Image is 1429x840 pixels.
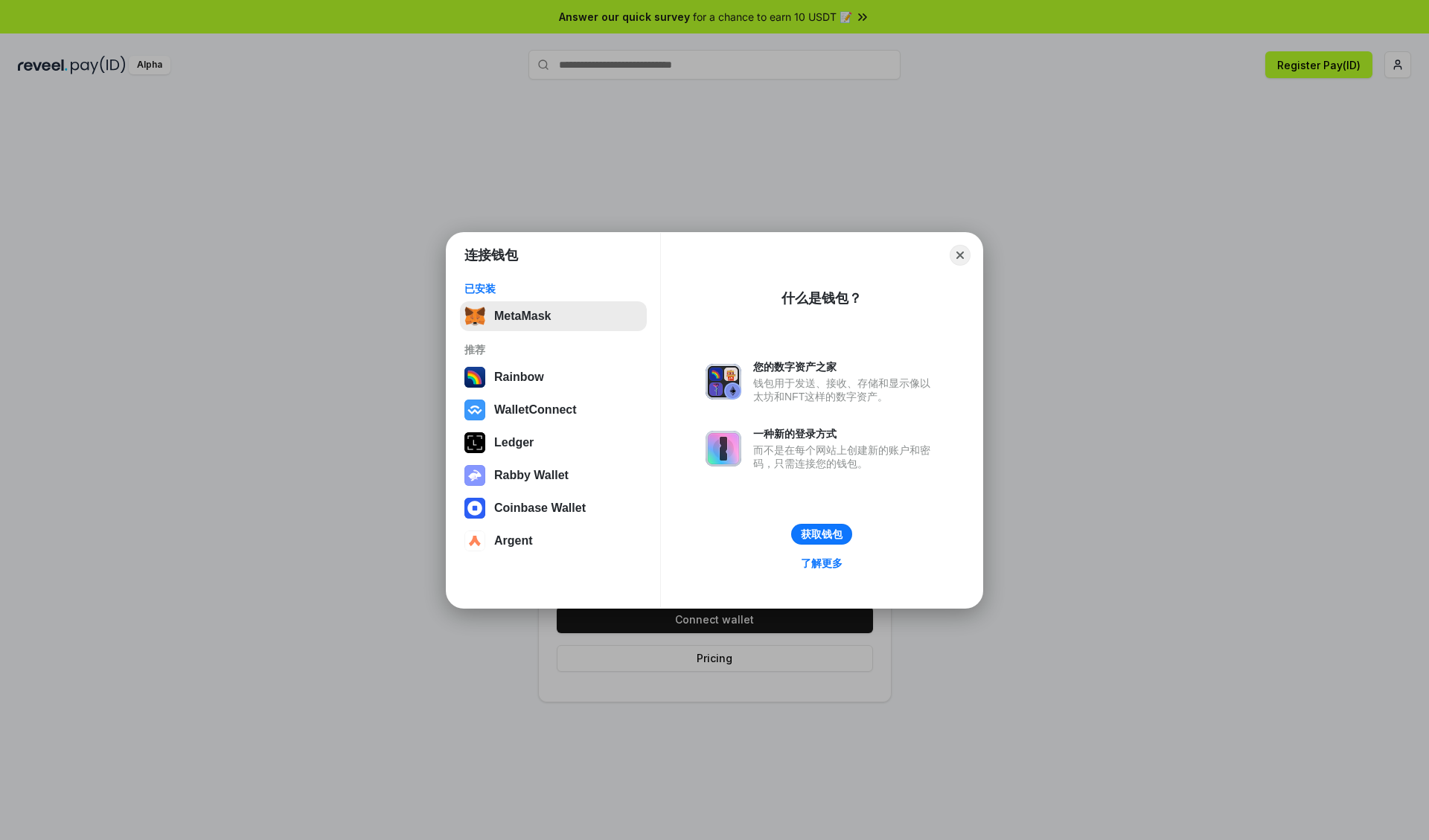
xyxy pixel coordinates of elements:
[464,246,518,264] h1: 连接钱包
[792,554,851,573] a: 了解更多
[460,461,647,490] button: Rabby Wallet
[494,403,577,417] div: WalletConnect
[464,432,485,453] img: svg+xml,%3Csvg%20xmlns%3D%22http%3A%2F%2Fwww.w3.org%2F2000%2Fsvg%22%20width%3D%2228%22%20height%3...
[460,395,647,425] button: WalletConnect
[464,498,485,519] img: svg+xml,%3Csvg%20width%3D%2228%22%20height%3D%2228%22%20viewBox%3D%220%200%2028%2028%22%20fill%3D...
[801,557,843,570] div: 了解更多
[753,376,938,403] div: 钱包用于发送、接收、存储和显示像以太坊和NFT这样的数字资产。
[460,526,647,556] button: Argent
[464,367,485,388] img: svg+xml,%3Csvg%20width%3D%22120%22%20height%3D%22120%22%20viewBox%3D%220%200%20120%20120%22%20fil...
[494,310,551,323] div: MetaMask
[464,530,485,551] img: svg+xml,%3Csvg%20width%3D%2228%22%20height%3D%2228%22%20viewBox%3D%220%200%2028%2028%22%20fill%3D...
[494,534,533,548] div: Argent
[791,524,852,545] button: 获取钱包
[460,428,647,458] button: Ledger
[706,364,741,400] img: svg+xml,%3Csvg%20xmlns%3D%22http%3A%2F%2Fwww.w3.org%2F2000%2Fsvg%22%20fill%3D%22none%22%20viewBox...
[494,436,534,449] div: Ledger
[801,528,843,541] div: 获取钱包
[460,493,647,523] button: Coinbase Wallet
[781,289,862,307] div: 什么是钱包？
[494,371,544,384] div: Rainbow
[494,469,569,482] div: Rabby Wallet
[464,400,485,420] img: svg+xml,%3Csvg%20width%3D%2228%22%20height%3D%2228%22%20viewBox%3D%220%200%2028%2028%22%20fill%3D...
[753,360,938,373] div: 您的数字资产之家
[464,465,485,486] img: svg+xml,%3Csvg%20xmlns%3D%22http%3A%2F%2Fwww.w3.org%2F2000%2Fsvg%22%20fill%3D%22none%22%20viewBox...
[464,343,642,356] div: 推荐
[464,282,642,295] div: 已安装
[753,427,938,440] div: 一种新的登录方式
[494,501,586,515] div: Coinbase Wallet
[464,306,485,327] img: svg+xml,%3Csvg%20fill%3D%22none%22%20height%3D%2233%22%20viewBox%3D%220%200%2035%2033%22%20width%...
[460,301,647,331] button: MetaMask
[706,431,741,467] img: svg+xml,%3Csvg%20xmlns%3D%22http%3A%2F%2Fwww.w3.org%2F2000%2Fsvg%22%20fill%3D%22none%22%20viewBox...
[753,443,938,470] div: 而不是在每个网站上创建新的账户和密码，只需连接您的钱包。
[950,245,971,266] button: Close
[460,362,647,392] button: Rainbow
